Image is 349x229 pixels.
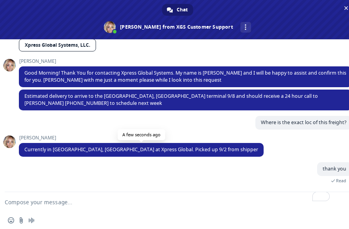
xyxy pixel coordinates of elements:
[24,146,258,153] span: Currently in [GEOGRAPHIC_DATA], [GEOGRAPHIC_DATA] at Xpress Global. Picked up 9/2 from shipper
[261,119,346,126] span: Where is the exact loc of this freight?
[18,217,24,224] span: Send a file
[5,192,331,212] textarea: To enrich screen reader interactions, please activate Accessibility in Grammarly extension settings
[323,165,346,172] span: thank you
[28,217,35,224] span: Audio message
[336,178,346,183] span: Read
[24,93,318,106] span: Estimated delivery to arrive to the [GEOGRAPHIC_DATA], [GEOGRAPHIC_DATA] terminal 9/8 and should ...
[19,39,96,51] a: Xpress Global Systems, LLC.
[24,70,346,83] span: Good Morning! Thank You for contacting Xpress Global Systems. My name is [PERSON_NAME] and I will...
[177,4,188,16] span: Chat
[162,4,193,16] a: Chat
[8,217,14,224] span: Insert an emoji
[19,135,264,141] span: [PERSON_NAME]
